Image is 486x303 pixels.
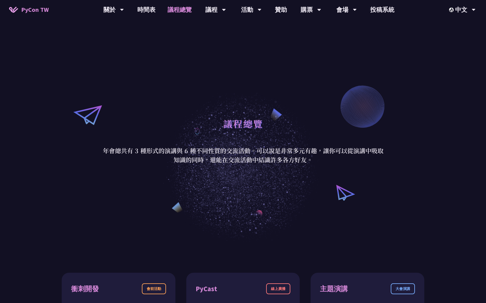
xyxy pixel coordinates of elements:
span: PyCon TW [21,5,49,14]
h1: 議程總覽 [223,114,263,133]
div: 主題演講 [320,284,348,294]
img: Home icon of PyCon TW 2025 [9,7,18,13]
div: 衝刺開發 [71,284,99,294]
div: PyCast [196,284,217,294]
img: Locale Icon [449,8,455,12]
p: 年會總共有 3 種形式的演講與 6 種不同性質的交流活動。可以說是非常多元有趣，讓你可以從演講中吸取知識的同時，還能在交流活動中結識許多各方好友。 [103,146,384,164]
div: 會前活動 [142,283,166,294]
div: 大會演講 [391,283,415,294]
a: PyCon TW [3,2,55,17]
div: 線上廣播 [266,283,290,294]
